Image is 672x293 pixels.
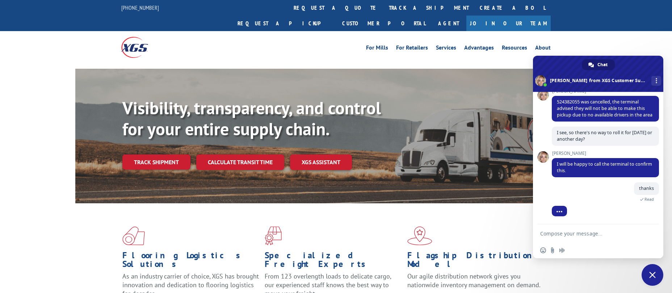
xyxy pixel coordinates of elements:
[466,16,551,31] a: Join Our Team
[265,251,402,272] h1: Specialized Freight Experts
[540,224,642,242] textarea: Compose your message...
[407,226,432,245] img: xgs-icon-flagship-distribution-model-red
[557,161,652,174] span: I will be happy to call the terminal to confirm this.
[122,226,145,245] img: xgs-icon-total-supply-chain-intelligence-red
[557,129,652,142] span: I see, so there's no way to roll it for [DATE] or another day?
[552,151,659,156] span: [PERSON_NAME]
[464,45,494,53] a: Advantages
[122,97,381,140] b: Visibility, transparency, and control for your entire supply chain.
[639,185,654,191] span: thanks
[366,45,388,53] a: For Mills
[122,154,190,170] a: Track shipment
[644,197,654,202] span: Read
[597,59,608,70] span: Chat
[337,16,431,31] a: Customer Portal
[122,251,259,272] h1: Flooring Logistics Solutions
[502,45,527,53] a: Resources
[540,247,546,253] span: Insert an emoji
[550,247,555,253] span: Send a file
[232,16,337,31] a: Request a pickup
[431,16,466,31] a: Agent
[407,272,541,289] span: Our agile distribution network gives you nationwide inventory management on demand.
[642,264,663,286] a: Close chat
[559,247,565,253] span: Audio message
[436,45,456,53] a: Services
[196,154,284,170] a: Calculate transit time
[121,4,159,11] a: [PHONE_NUMBER]
[265,226,282,245] img: xgs-icon-focused-on-flooring-red
[407,251,544,272] h1: Flagship Distribution Model
[290,154,352,170] a: XGS ASSISTANT
[396,45,428,53] a: For Retailers
[535,45,551,53] a: About
[582,59,615,70] a: Chat
[557,99,652,118] span: 524382055 was cancelled, the terminal advised they will not be able to make this pickup due to no...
